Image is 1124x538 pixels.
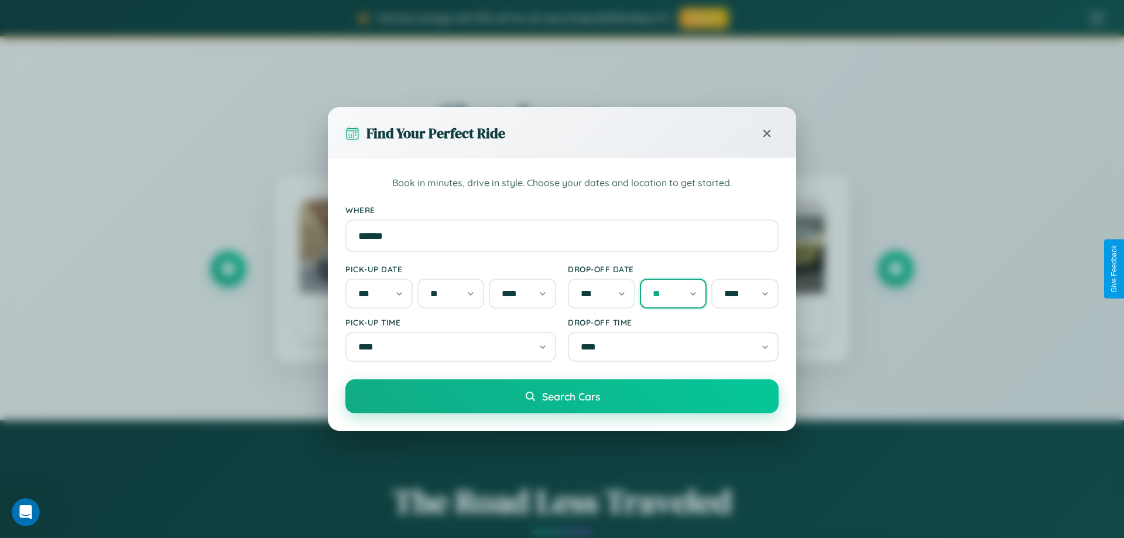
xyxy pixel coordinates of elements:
label: Pick-up Date [345,264,556,274]
button: Search Cars [345,379,779,413]
label: Drop-off Date [568,264,779,274]
span: Search Cars [542,390,600,403]
label: Pick-up Time [345,317,556,327]
label: Drop-off Time [568,317,779,327]
label: Where [345,205,779,215]
h3: Find Your Perfect Ride [366,124,505,143]
p: Book in minutes, drive in style. Choose your dates and location to get started. [345,176,779,191]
